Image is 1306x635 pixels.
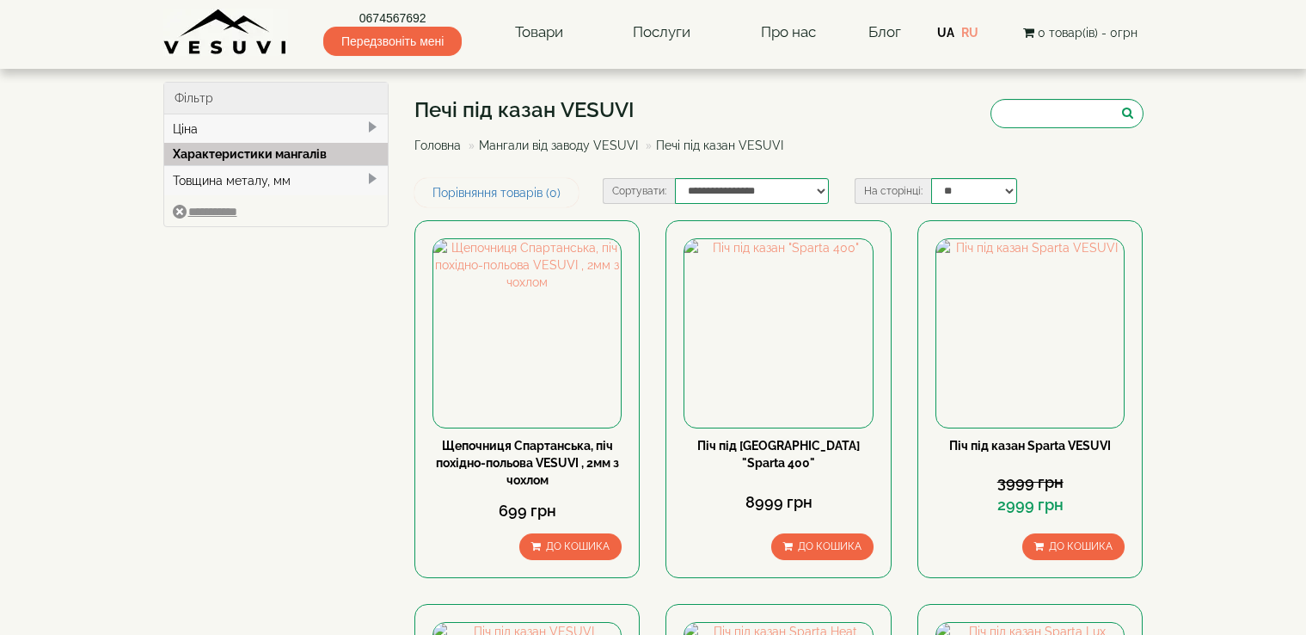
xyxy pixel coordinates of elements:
[323,27,462,56] span: Передзвоніть мені
[937,26,954,40] a: UA
[414,99,796,121] h1: Печі під казан VESUVI
[164,114,389,144] div: Ціна
[164,83,389,114] div: Фільтр
[641,137,783,154] li: Печі під казан VESUVI
[961,26,978,40] a: RU
[744,13,833,52] a: Про нас
[414,139,461,152] a: Головна
[164,165,389,195] div: Товщина металу, мм
[798,540,861,552] span: До кошика
[1018,23,1143,42] button: 0 товар(ів) - 0грн
[1049,540,1113,552] span: До кошика
[697,439,860,470] a: Піч під [GEOGRAPHIC_DATA] "Sparta 400"
[935,494,1125,516] div: 2999 грн
[414,178,579,207] a: Порівняння товарів (0)
[616,13,708,52] a: Послуги
[433,239,621,427] img: Щепочниця Спартанська, піч похідно-польова VESUVI , 2мм з чохлом
[436,439,619,487] a: Щепочниця Спартанська, піч похідно-польова VESUVI , 2мм з чохлом
[771,533,874,560] button: До кошика
[164,143,389,165] div: Характеристики мангалів
[949,439,1111,453] a: Піч під казан Sparta VESUVI
[546,540,610,552] span: До кошика
[479,139,638,152] a: Мангали від заводу VESUVI
[935,472,1125,494] div: 3999 грн
[855,178,931,204] label: На сторінці:
[684,491,873,514] div: 8999 грн
[519,533,622,560] button: До кошика
[432,500,622,522] div: 699 грн
[1038,26,1137,40] span: 0 товар(ів) - 0грн
[868,23,901,40] a: Блог
[603,178,675,204] label: Сортувати:
[498,13,580,52] a: Товари
[1022,533,1125,560] button: До кошика
[684,239,872,427] img: Піч під казан "Sparta 400"
[936,239,1124,427] img: Піч під казан Sparta VESUVI
[323,9,462,27] a: 0674567692
[163,9,288,56] img: Завод VESUVI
